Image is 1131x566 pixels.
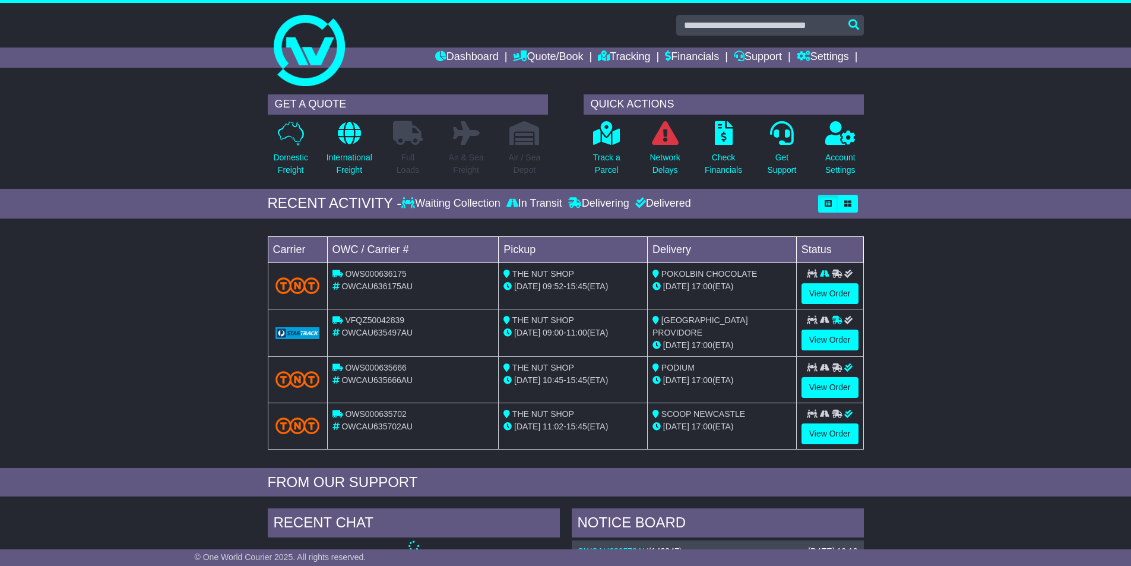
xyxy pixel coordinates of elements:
[801,330,858,350] a: View Order
[572,508,864,540] div: NOTICE BOARD
[704,121,743,183] a: CheckFinancials
[652,315,748,337] span: [GEOGRAPHIC_DATA] PROVIDORE
[268,195,402,212] div: RECENT ACTIVITY -
[825,121,856,183] a: AccountSettings
[734,48,782,68] a: Support
[514,422,540,431] span: [DATE]
[543,328,563,337] span: 09:00
[275,418,320,434] img: TNT_Domestic.png
[767,151,796,176] p: Get Support
[652,280,791,293] div: (ETA)
[661,409,745,419] span: SCOOP NEWCASTLE
[503,374,642,387] div: - (ETA)
[514,282,540,291] span: [DATE]
[345,363,407,372] span: OWS000635666
[661,363,695,372] span: PODIUM
[647,236,796,263] td: Delivery
[327,236,499,263] td: OWC / Carrier #
[345,269,407,279] span: OWS000636175
[512,315,574,325] span: THE NUT SHOP
[543,375,563,385] span: 10:45
[268,474,864,491] div: FROM OUR SUPPORT
[512,409,574,419] span: THE NUT SHOP
[652,420,791,433] div: (ETA)
[499,236,648,263] td: Pickup
[345,315,404,325] span: VFQZ50042839
[692,375,712,385] span: 17:00
[345,409,407,419] span: OWS000635702
[796,236,863,263] td: Status
[514,375,540,385] span: [DATE]
[584,94,864,115] div: QUICK ACTIONS
[692,282,712,291] span: 17:00
[275,371,320,387] img: TNT_Domestic.png
[509,151,541,176] p: Air / Sea Depot
[268,94,548,115] div: GET A QUOTE
[268,236,327,263] td: Carrier
[578,546,649,556] a: OWCAU630573AU
[705,151,742,176] p: Check Financials
[566,375,587,385] span: 15:45
[801,283,858,304] a: View Order
[503,197,565,210] div: In Transit
[692,422,712,431] span: 17:00
[503,327,642,339] div: - (ETA)
[512,269,574,279] span: THE NUT SHOP
[513,48,583,68] a: Quote/Book
[593,121,621,183] a: Track aParcel
[273,121,308,183] a: DomesticFreight
[663,422,689,431] span: [DATE]
[566,328,587,337] span: 11:00
[652,374,791,387] div: (ETA)
[649,121,680,183] a: NetworkDelays
[663,375,689,385] span: [DATE]
[543,282,563,291] span: 09:52
[766,121,797,183] a: GetSupport
[275,327,320,339] img: GetCarrierServiceLogo
[650,151,680,176] p: Network Delays
[449,151,484,176] p: Air & Sea Freight
[797,48,849,68] a: Settings
[593,151,620,176] p: Track a Parcel
[663,340,689,350] span: [DATE]
[514,328,540,337] span: [DATE]
[341,375,413,385] span: OWCAU635666AU
[512,363,574,372] span: THE NUT SHOP
[632,197,691,210] div: Delivered
[273,151,308,176] p: Domestic Freight
[808,546,857,556] div: [DATE] 10:10
[393,151,423,176] p: Full Loads
[268,508,560,540] div: RECENT CHAT
[578,546,858,556] div: ( )
[692,340,712,350] span: 17:00
[327,151,372,176] p: International Freight
[566,282,587,291] span: 15:45
[326,121,373,183] a: InternationalFreight
[801,377,858,398] a: View Order
[661,269,758,279] span: POKOLBIN CHOCOLATE
[341,422,413,431] span: OWCAU635702AU
[651,546,679,556] span: 143347
[341,282,413,291] span: OWCAU636175AU
[275,277,320,293] img: TNT_Domestic.png
[435,48,499,68] a: Dashboard
[663,282,689,291] span: [DATE]
[195,552,366,562] span: © One World Courier 2025. All rights reserved.
[565,197,632,210] div: Delivering
[665,48,719,68] a: Financials
[401,197,503,210] div: Waiting Collection
[566,422,587,431] span: 15:45
[341,328,413,337] span: OWCAU635497AU
[503,420,642,433] div: - (ETA)
[543,422,563,431] span: 11:02
[801,423,858,444] a: View Order
[598,48,650,68] a: Tracking
[503,280,642,293] div: - (ETA)
[652,339,791,352] div: (ETA)
[825,151,856,176] p: Account Settings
